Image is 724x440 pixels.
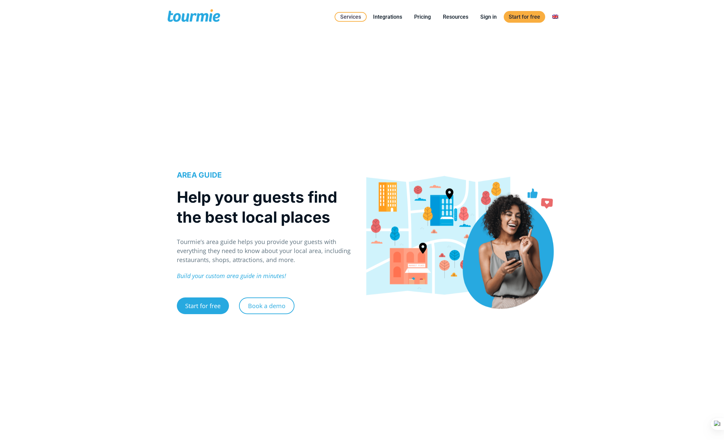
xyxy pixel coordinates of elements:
[239,297,294,314] a: Book a demo
[368,13,407,21] a: Integrations
[504,11,545,23] a: Start for free
[177,187,355,227] h1: Help your guests find the best local places
[177,272,286,280] em: Build your custom area guide in minutes!
[475,13,502,21] a: Sign in
[335,12,367,22] a: Services
[409,13,436,21] a: Pricing
[177,297,229,314] a: Start for free
[177,171,222,179] span: AREA GUIDE
[438,13,473,21] a: Resources
[177,237,355,264] p: Tourmie’s area guide helps you provide your guests with everything they need to know about your l...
